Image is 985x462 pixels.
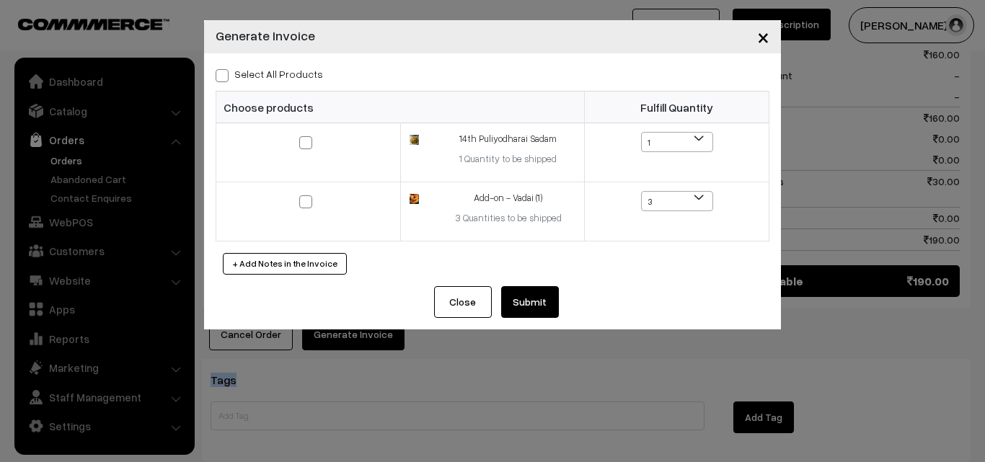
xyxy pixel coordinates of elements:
[746,14,781,59] button: Close
[641,191,713,211] span: 3
[410,194,419,203] img: 17583424794702vadai1.jpg
[441,211,575,226] div: 3 Quantities to be shipped
[501,286,559,318] button: Submit
[216,92,585,123] th: Choose products
[216,26,315,45] h4: Generate Invoice
[410,135,419,144] img: 17577509228793Puli-Sadam1.jpg
[434,286,492,318] button: Close
[223,253,347,275] button: + Add Notes in the Invoice
[441,191,575,205] div: Add-on - Vadai (1)
[585,92,769,123] th: Fulfill Quantity
[757,23,769,50] span: ×
[441,152,575,166] div: 1 Quantity to be shipped
[441,132,575,146] div: 14th Puliyodharai Sadam
[216,66,323,81] label: Select all Products
[642,133,712,153] span: 1
[642,192,712,212] span: 3
[641,132,713,152] span: 1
